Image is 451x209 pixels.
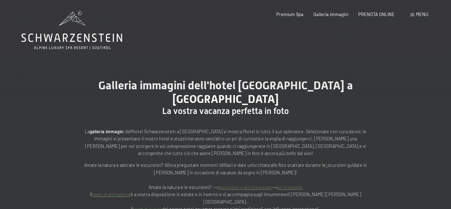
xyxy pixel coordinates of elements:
[92,191,130,197] a: team di animazione
[83,128,368,157] p: La i dell’hotel Schwarzenstein a [GEOGRAPHIC_DATA] vi mostra l’hotel in tutto il suo splendore. S...
[276,11,303,17] a: Premium Spa
[98,79,353,106] span: Galleria immagini dell'hotel [GEOGRAPHIC_DATA] a [GEOGRAPHIC_DATA]
[219,184,272,190] a: escursioni e attività estate
[162,106,289,116] span: La vostra vacanza perfetta in foto
[277,184,303,190] a: sci e inverno
[416,11,428,17] span: Menu
[358,11,395,17] a: PRENOTA ONLINE
[89,129,123,134] strong: galleria immagin
[313,11,348,17] a: Galleria immagini
[326,162,328,168] a: e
